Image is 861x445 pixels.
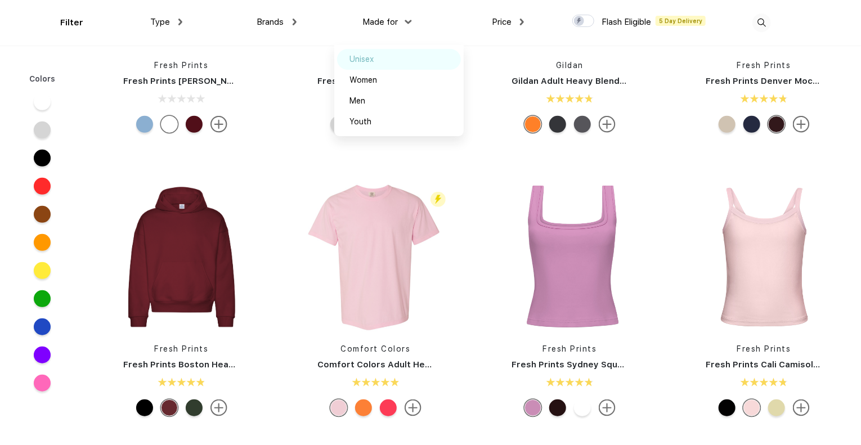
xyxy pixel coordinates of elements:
a: Fresh Prints Sydney Square Neck Tank Top [512,359,698,370]
img: more.svg [210,399,227,416]
div: Youth [349,116,371,128]
img: func=resize&h=266 [301,182,451,332]
div: Baby Pink [743,399,760,416]
a: Fresh Prints [737,61,791,70]
img: dropdown.png [520,19,524,25]
img: func=resize&h=266 [689,182,839,332]
img: more.svg [599,116,616,133]
div: White Chocolate [549,399,566,416]
span: Brands [257,17,284,27]
div: Light Purple [524,399,541,416]
img: desktop_search.svg [752,14,771,32]
div: Sand [719,116,736,133]
a: Gildan [556,61,584,70]
div: Burgundy [186,116,203,133]
img: more.svg [793,116,810,133]
div: Blossom [330,399,347,416]
div: Burnt Orange [355,399,372,416]
div: Colors [21,73,64,85]
a: Fresh Prints [155,61,209,70]
a: Fresh Prints [543,344,597,353]
div: Women [349,74,377,86]
div: Crimson Red [161,399,178,416]
img: more.svg [405,399,421,416]
div: Forest Green [186,399,203,416]
span: Made for [362,17,398,27]
span: 5 Day Delivery [656,16,706,26]
div: Filter [60,16,83,29]
div: Baby Yellow [768,399,785,416]
div: Ash Grey [330,116,347,133]
div: Dark Heather [549,116,566,133]
div: Navy [743,116,760,133]
span: Price [492,17,512,27]
a: Fresh Prints Shay Off the Shoulder Tank [318,76,491,86]
img: dropdown.png [405,20,411,24]
img: more.svg [210,116,227,133]
a: Fresh Prints Boston Heavyweight Hoodie [124,359,302,370]
a: Comfort Colors Adult Heavyweight T-Shirt [318,359,502,370]
span: Flash Eligible [602,17,651,27]
img: func=resize&h=266 [107,182,257,332]
a: Fresh Prints Cali Camisole Top [706,359,838,370]
img: more.svg [599,399,616,416]
div: White [161,116,178,133]
div: Unisex [349,53,374,65]
a: Gildan Adult Heavy Blend 8 Oz. 50/50 Hooded Sweatshirt [512,76,758,86]
div: Black [136,399,153,416]
img: more.svg [793,399,810,416]
div: Paprika [380,399,397,416]
div: Black White [719,399,736,416]
div: S Orange [524,116,541,133]
span: Type [150,17,170,27]
img: dropdown.png [178,19,182,25]
div: Charcoal [574,116,591,133]
a: Fresh Prints [PERSON_NAME] Off the Shoulder Top [124,76,343,86]
div: Light Blue [136,116,153,133]
img: flash_active_toggle.svg [430,192,446,207]
img: dropdown.png [293,19,297,25]
a: Comfort Colors [341,344,411,353]
a: Fresh Prints [155,344,209,353]
div: Men [349,95,365,107]
div: White [574,399,591,416]
div: Burgundy [768,116,785,133]
img: func=resize&h=266 [495,182,645,332]
a: Fresh Prints [737,344,791,353]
